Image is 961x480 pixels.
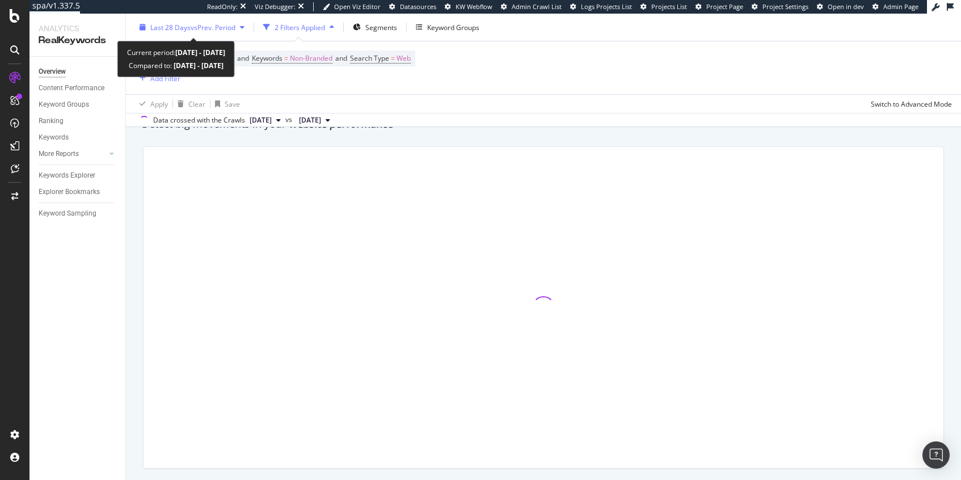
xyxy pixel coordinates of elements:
button: [DATE] [294,113,335,127]
div: Explorer Bookmarks [39,186,100,198]
div: Apply [150,99,168,108]
a: Project Page [696,2,743,11]
span: vs [285,115,294,125]
a: Admin Page [873,2,918,11]
a: Keyword Sampling [39,208,117,220]
div: Viz Debugger: [255,2,296,11]
span: Web [397,50,411,66]
a: More Reports [39,148,106,160]
a: Keyword Groups [39,99,117,111]
span: and [237,53,249,63]
span: KW Webflow [456,2,492,11]
div: Keyword Sampling [39,208,96,220]
span: Projects List [651,2,687,11]
span: and [335,53,347,63]
div: Analytics [39,23,116,34]
div: Current period: [127,46,225,59]
div: RealKeywords [39,34,116,47]
button: [DATE] [245,113,285,127]
a: Explorer Bookmarks [39,186,117,198]
div: Open Intercom Messenger [922,441,950,469]
div: Keywords Explorer [39,170,95,182]
span: Logs Projects List [581,2,632,11]
a: Open Viz Editor [323,2,381,11]
a: Ranking [39,115,117,127]
div: 2 Filters Applied [275,22,325,32]
div: Compared to: [129,59,224,72]
a: Logs Projects List [570,2,632,11]
button: Last 28 DaysvsPrev. Period [135,18,249,36]
div: Keyword Groups [39,99,89,111]
a: KW Webflow [445,2,492,11]
span: Project Settings [762,2,808,11]
a: Keywords [39,132,117,144]
div: More Reports [39,148,79,160]
div: Keyword Groups [427,22,479,32]
span: 2025 Jul. 23rd [299,115,321,125]
a: Open in dev [817,2,864,11]
div: Data crossed with the Crawls [153,115,245,125]
span: Keywords [252,53,283,63]
div: Keywords [39,132,69,144]
span: Search Type [350,53,389,63]
button: Segments [348,18,402,36]
span: vs Prev. Period [191,22,235,32]
div: Ranking [39,115,64,127]
button: Apply [135,95,168,113]
span: Project Page [706,2,743,11]
div: Switch to Advanced Mode [871,99,952,108]
button: Keyword Groups [411,18,484,36]
span: Non-Branded [290,50,332,66]
button: Switch to Advanced Mode [866,95,952,113]
a: Datasources [389,2,436,11]
a: Keywords Explorer [39,170,117,182]
span: Open in dev [828,2,864,11]
div: Overview [39,66,66,78]
div: Clear [188,99,205,108]
b: [DATE] - [DATE] [172,61,224,70]
div: Content Performance [39,82,104,94]
button: Clear [173,95,205,113]
div: Save [225,99,240,108]
button: Save [210,95,240,113]
span: Segments [365,22,397,32]
span: Datasources [400,2,436,11]
b: [DATE] - [DATE] [175,48,225,57]
a: Content Performance [39,82,117,94]
span: = [284,53,288,63]
span: Open Viz Editor [334,2,381,11]
span: Admin Crawl List [512,2,562,11]
a: Overview [39,66,117,78]
a: Project Settings [752,2,808,11]
a: Projects List [640,2,687,11]
span: Last 28 Days [150,22,191,32]
span: Admin Page [883,2,918,11]
div: ReadOnly: [207,2,238,11]
div: Add Filter [150,73,180,83]
button: 2 Filters Applied [259,18,339,36]
span: 2025 Aug. 20th [250,115,272,125]
a: Admin Crawl List [501,2,562,11]
button: Add Filter [135,71,180,85]
span: = [391,53,395,63]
